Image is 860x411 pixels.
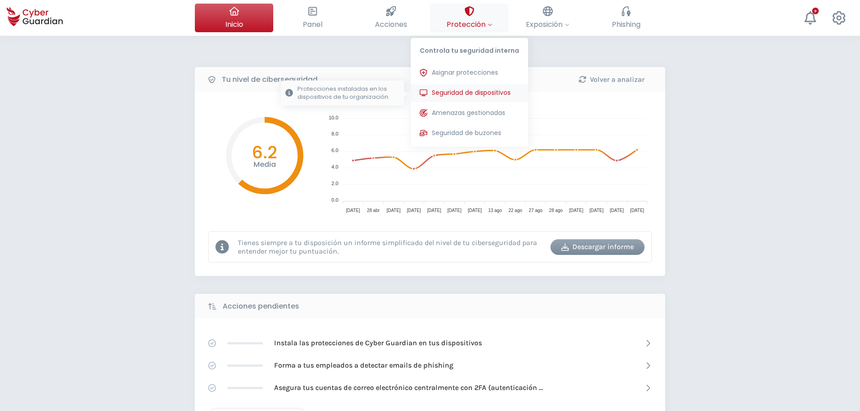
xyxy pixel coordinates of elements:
span: Asignar protecciones [432,68,498,77]
button: Volver a analizar [564,72,658,87]
div: Descargar informe [557,242,638,252]
b: Acciones pendientes [223,301,299,312]
button: Seguridad de buzones [411,124,528,142]
tspan: 0.0 [331,197,338,203]
tspan: 10.0 [329,115,338,120]
button: Seguridad de dispositivosProtecciones instaladas en los dispositivos de tu organización. [411,84,528,102]
tspan: [DATE] [630,208,645,213]
div: Volver a analizar [571,74,652,85]
button: Acciones [352,4,430,32]
tspan: [DATE] [589,208,604,213]
button: ProtecciónControla tu seguridad internaAsignar proteccionesSeguridad de dispositivosProtecciones ... [430,4,508,32]
p: Protecciones instaladas en los dispositivos de tu organización. [297,85,400,101]
span: Seguridad de dispositivos [432,88,511,97]
tspan: 28 abr [367,208,380,213]
tspan: [DATE] [387,208,401,213]
p: Forma a tus empleados a detectar emails de phishing [274,360,453,370]
tspan: 13 ago [488,208,502,213]
b: Tu nivel de ciberseguridad [222,74,318,85]
button: Descargar informe [550,239,645,255]
p: Instala las protecciones de Cyber Guardian en tus dispositivos [274,338,482,348]
tspan: [DATE] [569,208,584,213]
p: Asegura tus cuentas de correo electrónico centralmente con 2FA (autenticación [PERSON_NAME] factor) [274,383,543,393]
span: Panel [303,19,322,30]
tspan: 27 ago [529,208,543,213]
span: Protección [447,19,492,30]
tspan: 6.0 [331,148,338,153]
button: Panel [273,4,352,32]
div: + [812,8,819,14]
p: Tienes siempre a tu disposición un informe simplificado del nivel de tu ciberseguridad para enten... [238,238,544,255]
span: Amenazas gestionadas [432,108,505,118]
tspan: [DATE] [447,208,462,213]
tspan: 2.0 [331,181,338,186]
tspan: [DATE] [407,208,421,213]
tspan: [DATE] [468,208,482,213]
button: Asignar protecciones [411,64,528,82]
button: Phishing [587,4,665,32]
tspan: [DATE] [346,208,360,213]
button: Amenazas gestionadas [411,104,528,122]
button: Inicio [195,4,273,32]
tspan: 8.0 [331,131,338,136]
tspan: [DATE] [610,208,624,213]
span: Phishing [612,19,641,30]
p: Controla tu seguridad interna [411,38,528,59]
span: Acciones [375,19,407,30]
tspan: [DATE] [427,208,442,213]
button: Exposición [508,4,587,32]
span: Inicio [225,19,243,30]
tspan: 22 ago [508,208,522,213]
tspan: 4.0 [331,164,338,169]
span: Seguridad de buzones [432,128,501,138]
span: Exposición [526,19,569,30]
tspan: 28 ago [549,208,563,213]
